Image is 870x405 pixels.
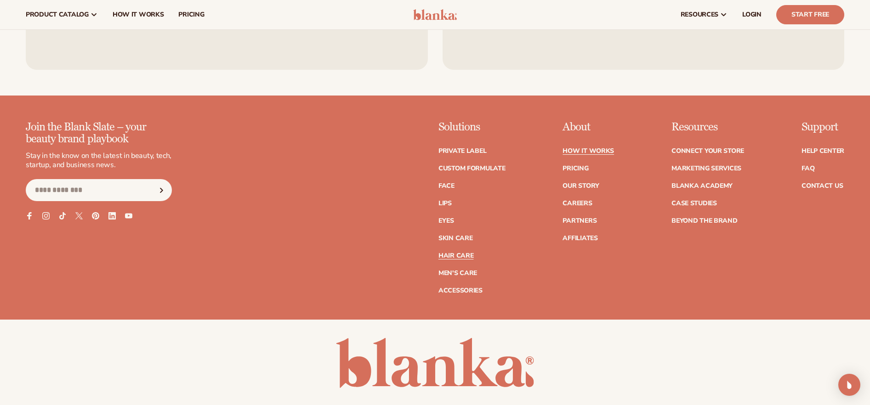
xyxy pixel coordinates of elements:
span: product catalog [26,11,89,18]
a: Case Studies [671,200,717,207]
a: Marketing services [671,165,741,172]
a: Lips [438,200,452,207]
button: Subscribe [151,179,171,201]
a: Skin Care [438,235,472,242]
p: Stay in the know on the latest in beauty, tech, startup, and business news. [26,151,172,170]
p: Join the Blank Slate – your beauty brand playbook [26,121,172,146]
a: Beyond the brand [671,218,738,224]
a: Private label [438,148,486,154]
a: Contact Us [802,183,843,189]
span: LOGIN [742,11,762,18]
a: Help Center [802,148,844,154]
p: Solutions [438,121,506,133]
p: Resources [671,121,744,133]
a: Men's Care [438,270,477,276]
a: Partners [563,218,597,224]
span: resources [681,11,718,18]
span: pricing [178,11,204,18]
a: Careers [563,200,592,207]
img: logo [413,9,457,20]
a: How It Works [563,148,614,154]
p: Support [802,121,844,133]
div: Open Intercom Messenger [838,374,860,396]
a: Our Story [563,183,599,189]
a: Accessories [438,287,483,294]
a: Affiliates [563,235,597,242]
span: How It Works [113,11,164,18]
a: Blanka Academy [671,183,733,189]
a: Start Free [776,5,844,24]
a: Hair Care [438,253,473,259]
a: Connect your store [671,148,744,154]
a: Face [438,183,455,189]
a: FAQ [802,165,814,172]
a: Custom formulate [438,165,506,172]
p: About [563,121,614,133]
a: Eyes [438,218,454,224]
a: Pricing [563,165,588,172]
